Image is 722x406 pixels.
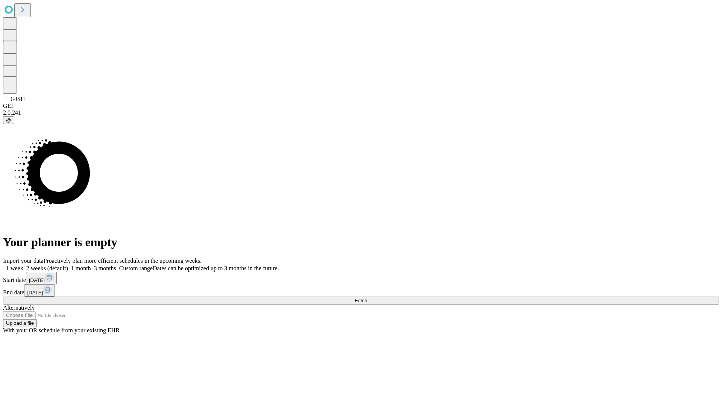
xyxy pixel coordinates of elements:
span: 1 month [71,265,91,271]
span: With your OR schedule from your existing EHR [3,327,120,333]
span: GJSH [11,96,25,102]
span: Proactively plan more efficient schedules in the upcoming weeks. [44,258,202,264]
span: Alternatively [3,304,35,311]
span: 1 week [6,265,23,271]
span: Dates can be optimized up to 3 months in the future. [153,265,279,271]
button: Upload a file [3,319,37,327]
div: 2.0.241 [3,109,719,116]
h1: Your planner is empty [3,235,719,249]
span: Custom range [119,265,153,271]
span: [DATE] [29,277,45,283]
button: [DATE] [26,272,57,284]
div: Start date [3,272,719,284]
div: GEI [3,103,719,109]
span: [DATE] [27,290,43,295]
span: 3 months [94,265,116,271]
button: @ [3,116,14,124]
span: @ [6,117,11,123]
span: 2 weeks (default) [26,265,68,271]
span: Fetch [355,298,367,303]
span: Import your data [3,258,44,264]
button: [DATE] [24,284,55,297]
button: Fetch [3,297,719,304]
div: End date [3,284,719,297]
